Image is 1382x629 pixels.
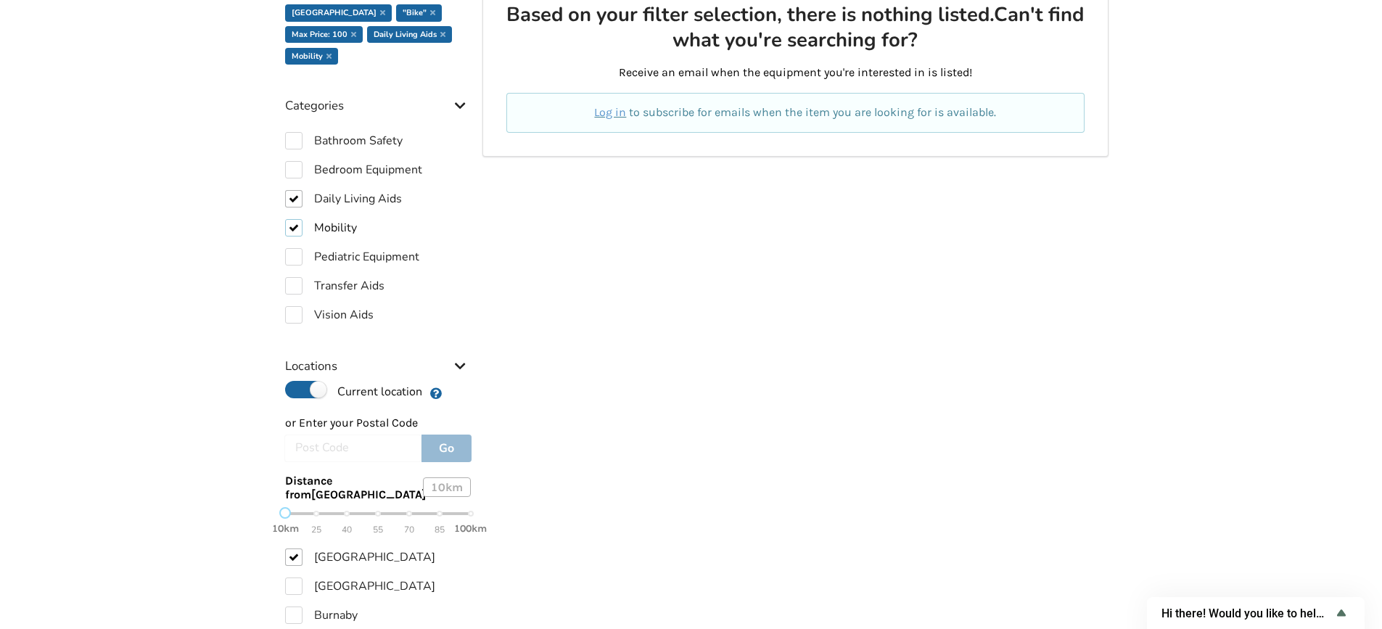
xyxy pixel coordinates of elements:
[506,2,1085,54] h2: Based on your filter selection, there is nothing listed. Can't find what you're searching for?
[367,26,452,44] div: Daily Living Aids
[373,522,383,538] span: 55
[285,329,471,381] div: Locations
[594,105,626,119] a: Log in
[524,104,1067,121] p: to subscribe for emails when the item you are looking for is available.
[285,306,374,324] label: Vision Aids
[285,607,358,624] label: Burnaby
[285,132,403,149] label: Bathroom Safety
[285,577,435,595] label: [GEOGRAPHIC_DATA]
[506,65,1085,81] p: Receive an email when the equipment you're interested in is listed!
[435,522,445,538] span: 85
[285,48,338,65] div: Mobility
[311,522,321,538] span: 25
[285,69,471,120] div: Categories
[285,190,402,207] label: Daily Living Aids
[285,381,422,400] label: Current location
[342,522,352,538] span: 40
[285,26,363,44] div: max price: 100
[396,4,442,22] div: "bike"
[285,548,435,566] label: [GEOGRAPHIC_DATA]
[272,522,299,535] strong: 10km
[404,522,414,538] span: 70
[454,522,487,535] strong: 100km
[285,161,422,178] label: Bedroom Equipment
[423,477,471,497] div: 10 km
[285,248,419,266] label: Pediatric Equipment
[285,474,426,501] span: Distance from [GEOGRAPHIC_DATA]
[285,4,392,22] div: [GEOGRAPHIC_DATA]
[285,277,384,295] label: Transfer Aids
[285,219,357,237] label: Mobility
[1161,607,1333,620] span: Hi there! Would you like to help us improve AssistList?
[1161,604,1350,622] button: Show survey - Hi there! Would you like to help us improve AssistList?
[285,415,471,432] p: or Enter your Postal Code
